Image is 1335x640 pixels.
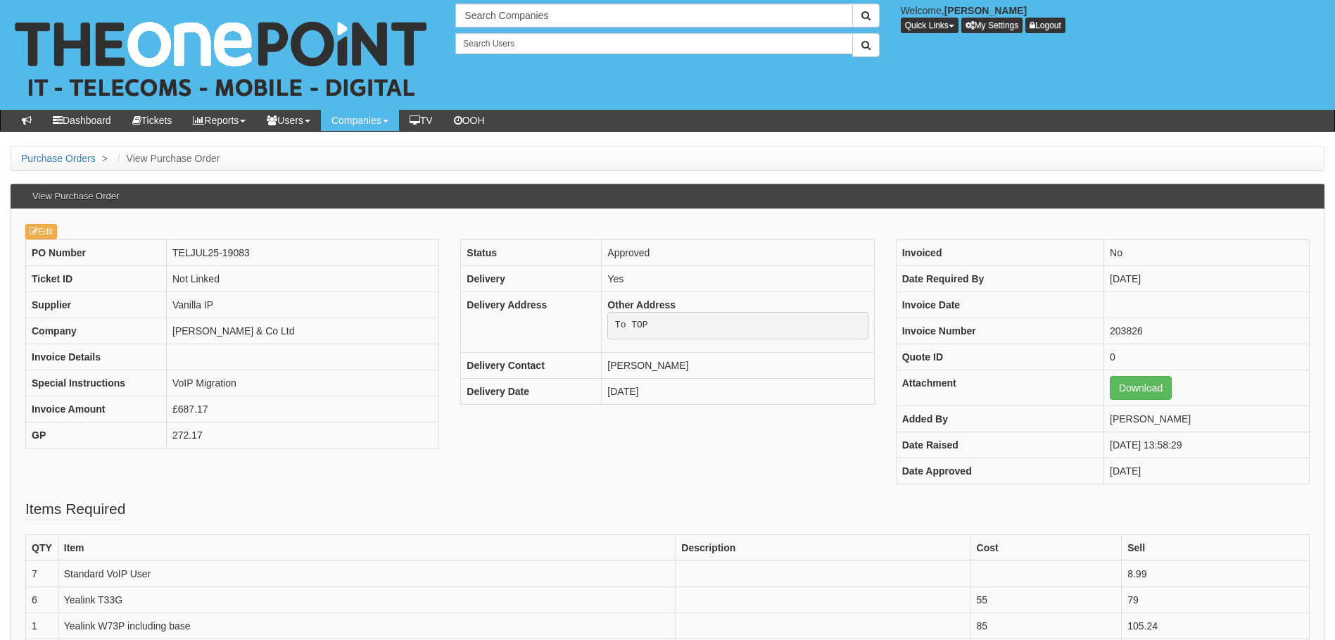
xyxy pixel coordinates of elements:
[167,422,439,448] td: 272.17
[42,110,122,131] a: Dashboard
[99,153,111,164] span: >
[896,318,1103,344] th: Invoice Number
[896,239,1103,265] th: Invoiced
[607,312,868,340] pre: To TOP
[896,344,1103,370] th: Quote ID
[676,534,970,560] th: Description
[26,396,167,422] th: Invoice Amount
[944,5,1027,16] b: [PERSON_NAME]
[896,370,1103,406] th: Attachment
[21,153,96,164] a: Purchase Orders
[58,534,676,560] th: Item
[399,110,443,131] a: TV
[26,239,167,265] th: PO Number
[443,110,495,131] a: OOH
[25,498,125,520] legend: Items Required
[26,422,167,448] th: GP
[1104,406,1310,432] td: [PERSON_NAME]
[1110,376,1172,400] a: Download
[1104,239,1310,265] td: No
[607,299,676,310] b: Other Address
[167,318,439,344] td: [PERSON_NAME] & Co Ltd
[167,396,439,422] td: £687.17
[58,586,676,613] td: Yealink T33G
[1122,534,1310,560] th: Sell
[896,406,1103,432] th: Added By
[896,432,1103,458] th: Date Raised
[896,265,1103,291] th: Date Required By
[461,353,602,379] th: Delivery Contact
[455,4,852,27] input: Search Companies
[896,291,1103,318] th: Invoice Date
[1122,560,1310,586] td: 8.99
[1104,432,1310,458] td: [DATE] 13:58:29
[1104,458,1310,484] td: [DATE]
[58,613,676,639] td: Yealink W73P including base
[25,184,126,208] h3: View Purchase Order
[26,370,167,396] th: Special Instructions
[26,318,167,344] th: Company
[1104,344,1310,370] td: 0
[167,291,439,318] td: Vanilla IP
[321,110,399,131] a: Companies
[461,379,602,405] th: Delivery Date
[26,291,167,318] th: Supplier
[1122,613,1310,639] td: 105.24
[182,110,256,131] a: Reports
[167,265,439,291] td: Not Linked
[602,379,874,405] td: [DATE]
[1104,318,1310,344] td: 203826
[167,370,439,396] td: VoIP Migration
[896,458,1103,484] th: Date Approved
[901,18,958,33] button: Quick Links
[970,613,1122,639] td: 85
[114,151,220,165] li: View Purchase Order
[602,239,874,265] td: Approved
[461,291,602,353] th: Delivery Address
[256,110,321,131] a: Users
[1025,18,1065,33] a: Logout
[26,344,167,370] th: Invoice Details
[25,224,57,239] a: Edit
[1122,586,1310,613] td: 79
[167,239,439,265] td: TELJUL25-19083
[961,18,1023,33] a: My Settings
[26,534,58,560] th: QTY
[970,586,1122,613] td: 55
[26,586,58,613] td: 6
[58,560,676,586] td: Standard VoIP User
[455,33,852,54] input: Search Users
[26,560,58,586] td: 7
[461,239,602,265] th: Status
[26,613,58,639] td: 1
[970,534,1122,560] th: Cost
[602,265,874,291] td: Yes
[122,110,183,131] a: Tickets
[602,353,874,379] td: [PERSON_NAME]
[890,4,1335,33] div: Welcome,
[461,265,602,291] th: Delivery
[26,265,167,291] th: Ticket ID
[1104,265,1310,291] td: [DATE]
